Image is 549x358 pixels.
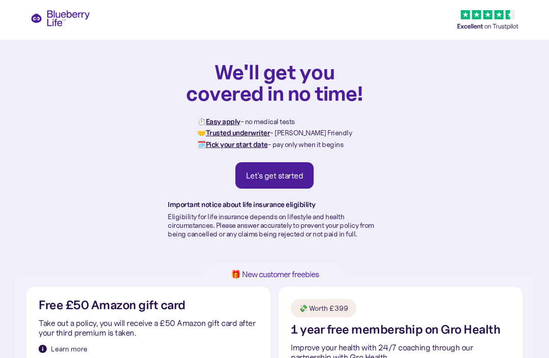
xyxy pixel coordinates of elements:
a: Learn more [39,344,87,354]
strong: Easy apply [206,117,240,126]
a: Let's get started [235,162,314,189]
p: Take out a policy, you will receive a £50 Amazon gift card after your third premium is taken. [39,318,258,338]
strong: Trusted underwriter [206,128,270,137]
h1: 🎁 New customer freebies [215,270,334,279]
strong: Important notice about life insurance eligibility [168,200,316,209]
strong: Pick your start date [206,140,268,149]
p: Eligibility for life insurance depends on lifestyle and health circumstances. Please answer accur... [168,213,381,238]
p: ⏱️ - no medical tests 🤝 - [PERSON_NAME] Friendly 🗓️ - pay only when it begins [197,116,352,150]
div: 💸 Worth £399 [299,303,348,313]
div: Let's get started [246,170,303,181]
div: Learn more [51,344,87,354]
h2: 1 year free membership on Gro Health [291,323,500,336]
h1: We'll get you covered in no time! [186,61,363,104]
h2: Free £50 Amazon gift card [39,299,186,312]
